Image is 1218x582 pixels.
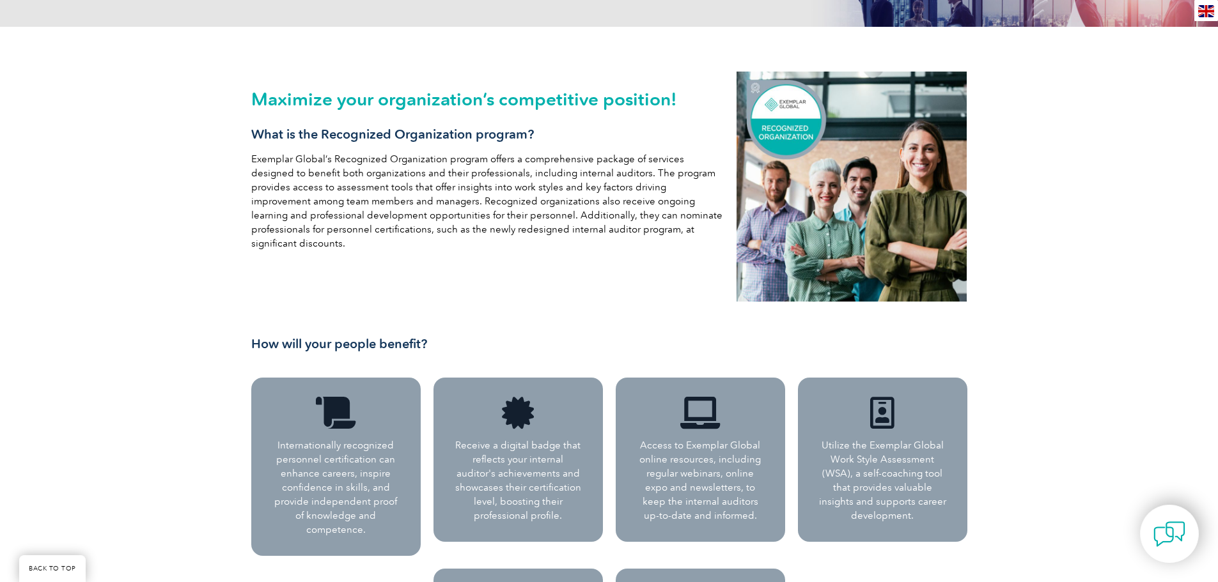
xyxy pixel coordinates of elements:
p: Utilize the Exemplar Global Work Style Assessment (WSA), a self-coaching tool that provides valua... [817,438,948,523]
img: contact-chat.png [1153,518,1185,550]
a: BACK TO TOP [19,555,86,582]
img: en [1198,5,1214,17]
h3: What is the Recognized Organization program? [251,126,724,142]
p: Exemplar Global’s Recognized Organization program offers a comprehensive package of services desi... [251,152,724,250]
span: How will your people benefit? [251,336,427,351]
p: Internationally recognized personnel certification can enhance careers, inspire confidence in ski... [270,438,402,537]
p: Access to Exemplar Global online resources, including regular webinars, online expo and newslette... [635,438,766,523]
p: Receive a digital badge that reflects your internal auditor's achievements and showcases their ce... [453,438,584,523]
img: recognized organization [737,72,967,302]
span: Maximize your organization’s competitive position! [251,88,677,110]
